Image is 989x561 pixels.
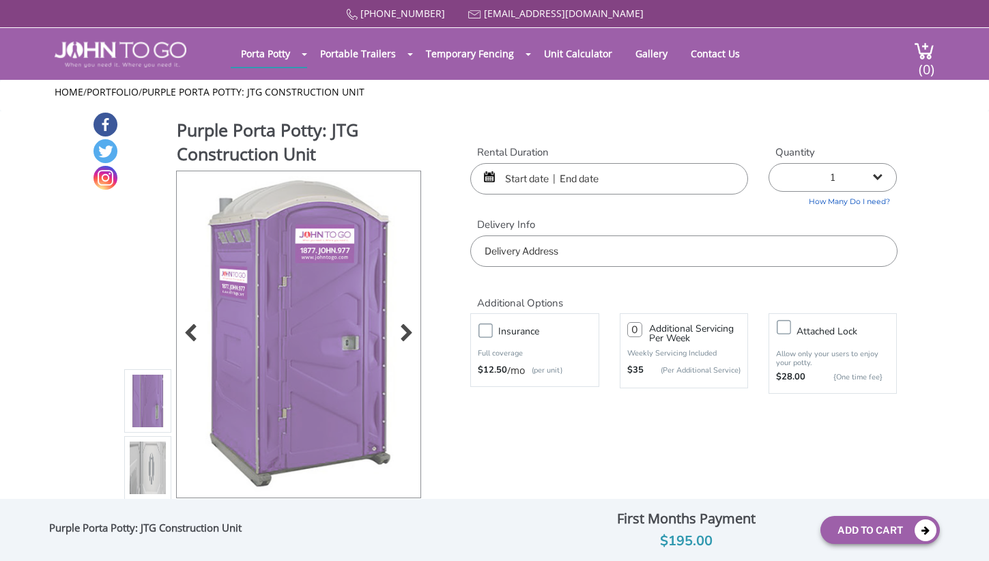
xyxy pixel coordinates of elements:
label: Rental Duration [470,145,748,160]
img: Mail [468,10,481,19]
img: JOHN to go [55,42,186,68]
a: Portfolio [87,85,139,98]
a: Facebook [94,113,117,136]
h3: Additional Servicing Per Week [649,324,741,343]
strong: $35 [627,364,644,377]
p: Weekly Servicing Included [627,348,741,358]
img: Product [195,171,402,493]
a: Home [55,85,83,98]
div: /mo [478,364,591,377]
a: How Many Do I need? [769,192,897,207]
img: cart a [914,42,934,60]
strong: $28.00 [776,371,805,384]
p: Full coverage [478,347,591,360]
a: Temporary Fencing [416,40,524,67]
a: Portable Trailers [310,40,406,67]
a: [EMAIL_ADDRESS][DOMAIN_NAME] [484,7,644,20]
input: Delivery Address [470,235,897,267]
h3: Attached lock [797,323,903,340]
p: (per unit) [525,364,562,377]
input: Start date | End date [470,163,748,195]
h3: Insurance [498,323,605,340]
h2: Additional Options [470,280,897,310]
a: Contact Us [680,40,750,67]
p: (Per Additional Service) [644,365,741,375]
button: Add To Cart [820,516,940,544]
ul: / / [55,85,934,99]
a: Instagram [94,166,117,190]
span: (0) [918,49,934,78]
h1: Purple Porta Potty: JTG Construction Unit [177,118,422,169]
label: Delivery Info [470,218,897,232]
div: First Months Payment [563,507,809,530]
a: Purple Porta Potty: JTG Construction Unit [142,85,364,98]
div: $195.00 [563,530,809,552]
p: {One time fee} [812,371,883,384]
p: Allow only your users to enjoy your potty. [776,349,889,367]
input: 0 [627,322,642,337]
a: Porta Potty [231,40,300,67]
a: Gallery [625,40,678,67]
label: Quantity [769,145,897,160]
a: [PHONE_NUMBER] [360,7,445,20]
a: Unit Calculator [534,40,622,67]
a: Twitter [94,139,117,163]
img: Call [346,9,358,20]
strong: $12.50 [478,364,507,377]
